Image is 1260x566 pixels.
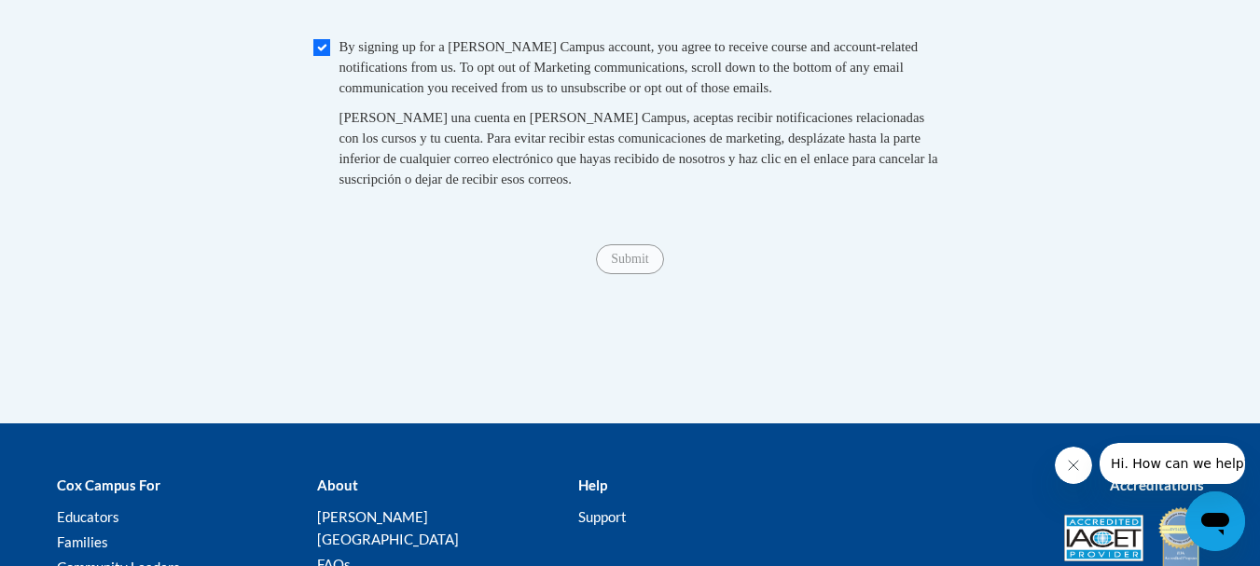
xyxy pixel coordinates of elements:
[578,508,627,525] a: Support
[1100,443,1245,484] iframe: Message from company
[596,244,663,274] input: Submit
[339,110,938,186] span: [PERSON_NAME] una cuenta en [PERSON_NAME] Campus, aceptas recibir notificaciones relacionadas con...
[1185,491,1245,551] iframe: Button to launch messaging window
[1055,447,1092,484] iframe: Close message
[317,476,358,493] b: About
[57,476,160,493] b: Cox Campus For
[578,476,607,493] b: Help
[57,533,108,550] a: Families
[339,39,919,95] span: By signing up for a [PERSON_NAME] Campus account, you agree to receive course and account-related...
[1064,515,1143,561] img: Accredited IACET® Provider
[317,508,459,547] a: [PERSON_NAME][GEOGRAPHIC_DATA]
[57,508,119,525] a: Educators
[1110,476,1204,493] b: Accreditations
[11,13,151,28] span: Hi. How can we help?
